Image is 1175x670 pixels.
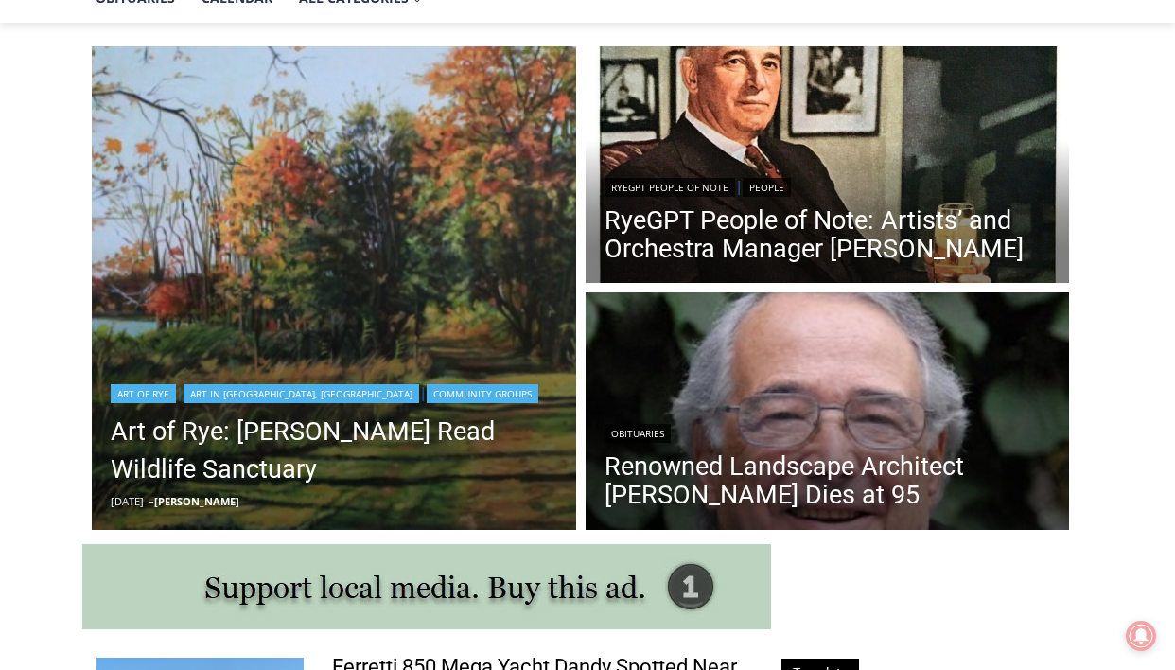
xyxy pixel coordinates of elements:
[6,195,185,267] span: Open Tues. - Sun. [PHONE_NUMBER]
[149,494,154,508] span: –
[478,1,894,184] div: "I learned about the history of a place I’d honestly never considered even as a resident of [GEOG...
[576,20,658,73] h4: Book [PERSON_NAME]'s Good Humor for Your Event
[82,544,771,629] img: support local media, buy this ad
[495,188,877,231] span: Intern @ [DOMAIN_NAME]
[455,184,917,236] a: Intern @ [DOMAIN_NAME]
[605,178,735,197] a: RyeGPT People of Note
[195,118,278,226] div: Located at [STREET_ADDRESS][PERSON_NAME]
[154,494,239,508] a: [PERSON_NAME]
[184,384,419,403] a: Art in [GEOGRAPHIC_DATA], [GEOGRAPHIC_DATA]
[92,46,576,531] a: Read More Art of Rye: Edith G. Read Wildlife Sanctuary
[92,46,576,531] img: (PHOTO: Edith G. Read Wildlife Sanctuary (Acrylic 12x24). Trail along Playland Lake. By Elizabeth...
[1,190,190,236] a: Open Tues. - Sun. [PHONE_NUMBER]
[586,292,1070,535] img: Obituary - Peter George Rolland
[124,34,467,52] div: No Generators on Trucks so No Noise or Pollution
[743,178,791,197] a: People
[111,380,557,403] div: | |
[605,206,1051,263] a: RyeGPT People of Note: Artists’ and Orchestra Manager [PERSON_NAME]
[586,292,1070,535] a: Read More Renowned Landscape Architect Peter Rolland Dies at 95
[562,6,683,86] a: Book [PERSON_NAME]'s Good Humor for Your Event
[111,384,176,403] a: Art of Rye
[605,452,1051,509] a: Renowned Landscape Architect [PERSON_NAME] Dies at 95
[111,494,144,508] time: [DATE]
[111,413,557,488] a: Art of Rye: [PERSON_NAME] Read Wildlife Sanctuary
[586,46,1070,289] img: (PHOTO: Lord Calvert Whiskey ad, featuring Arthur Judson, 1946. Public Domain.)
[605,424,671,443] a: Obituaries
[586,46,1070,289] a: Read More RyeGPT People of Note: Artists’ and Orchestra Manager Arthur Judson
[427,384,538,403] a: Community Groups
[605,174,1051,197] div: |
